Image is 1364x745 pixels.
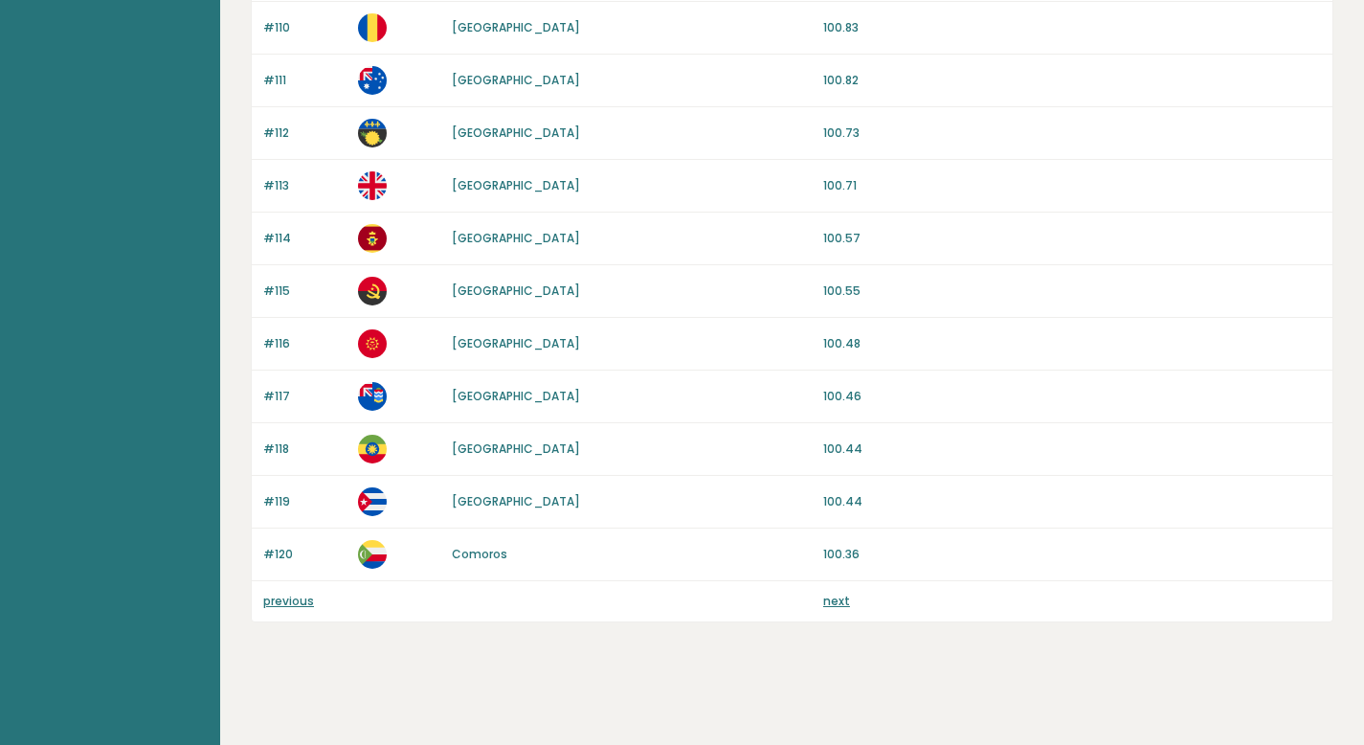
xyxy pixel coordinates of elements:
p: 100.44 [823,440,1321,458]
p: #115 [263,282,347,300]
p: 100.36 [823,546,1321,563]
img: km.svg [358,540,387,569]
p: #113 [263,177,347,194]
p: 100.83 [823,19,1321,36]
a: [GEOGRAPHIC_DATA] [452,335,580,351]
p: 100.46 [823,388,1321,405]
p: 100.73 [823,124,1321,142]
p: #111 [263,72,347,89]
a: [GEOGRAPHIC_DATA] [452,440,580,457]
p: #112 [263,124,347,142]
a: Comoros [452,546,507,562]
p: #119 [263,493,347,510]
p: #117 [263,388,347,405]
a: next [823,593,850,609]
p: 100.82 [823,72,1321,89]
a: previous [263,593,314,609]
a: [GEOGRAPHIC_DATA] [452,493,580,509]
a: [GEOGRAPHIC_DATA] [452,72,580,88]
img: kg.svg [358,329,387,358]
a: [GEOGRAPHIC_DATA] [452,177,580,193]
img: gp.svg [358,119,387,147]
a: [GEOGRAPHIC_DATA] [452,230,580,246]
img: me.svg [358,224,387,253]
p: 100.48 [823,335,1321,352]
p: #120 [263,546,347,563]
img: ao.svg [358,277,387,305]
img: cu.svg [358,487,387,516]
a: [GEOGRAPHIC_DATA] [452,282,580,299]
img: ky.svg [358,382,387,411]
p: 100.55 [823,282,1321,300]
p: #116 [263,335,347,352]
img: gb.svg [358,171,387,200]
p: 100.44 [823,493,1321,510]
a: [GEOGRAPHIC_DATA] [452,19,580,35]
p: 100.57 [823,230,1321,247]
p: 100.71 [823,177,1321,194]
img: au.svg [358,66,387,95]
p: #114 [263,230,347,247]
p: #118 [263,440,347,458]
img: et.svg [358,435,387,463]
a: [GEOGRAPHIC_DATA] [452,124,580,141]
img: ro.svg [358,13,387,42]
p: #110 [263,19,347,36]
a: [GEOGRAPHIC_DATA] [452,388,580,404]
